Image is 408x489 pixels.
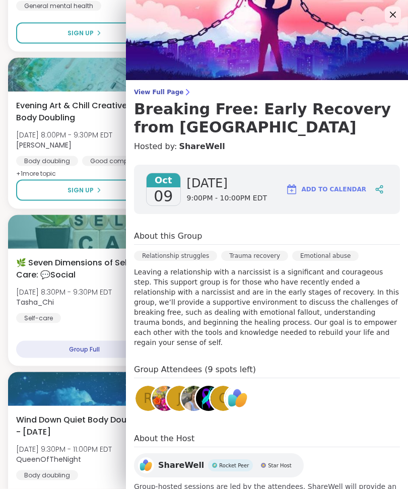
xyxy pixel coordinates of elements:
span: [DATE] 8:30PM - 9:30PM EDT [16,287,112,297]
span: [DATE] 8:00PM - 9:30PM EDT [16,130,112,140]
div: Emotional abuse [292,251,359,261]
span: View Full Page [134,89,400,97]
img: ShareWell [138,458,154,474]
button: Sign Up [16,23,153,44]
span: Oct [147,174,180,188]
span: [DATE] 9:30PM - 11:00PM EDT [16,444,112,454]
a: ShareWellShareWellRocket PeerRocket PeerStar HostStar Host [134,454,304,478]
a: Meredith100 [151,385,179,413]
span: Add to Calendar [302,185,366,194]
span: J [177,389,181,409]
span: Rocket Peer [219,462,249,470]
img: Star Host [261,463,266,468]
a: View Full PageBreaking Free: Early Recovery from [GEOGRAPHIC_DATA] [134,89,400,137]
a: ShareWell [224,385,252,413]
div: Body doubling [16,470,78,480]
button: Sign Up [16,180,153,201]
div: Body doubling [16,156,78,166]
div: Relationship struggles [134,251,217,261]
a: LynnLG [180,385,208,413]
img: Meredith100 [152,386,177,411]
h4: About this Group [134,231,202,243]
img: ShareWell Logomark [286,184,298,196]
h4: Group Attendees (9 spots left) [134,364,400,379]
b: Tasha_Chi [16,297,54,307]
span: 🌿 Seven Dimensions of Self-Care: 💬Social [16,257,148,281]
span: Sign Up [67,186,94,195]
a: Learning2heal [194,385,223,413]
span: Star Host [268,462,291,470]
div: Self-care [16,313,61,323]
img: Learning2heal [196,386,221,411]
h3: Breaking Free: Early Recovery from [GEOGRAPHIC_DATA] [134,101,400,137]
h4: Hosted by: [134,141,400,153]
div: Group Full [16,341,153,358]
a: c [209,385,237,413]
img: ShareWell [225,386,250,411]
div: Trauma recovery [221,251,288,261]
img: Rocket Peer [212,463,217,468]
span: R [144,389,153,409]
div: Good company [82,156,148,166]
span: c [219,389,228,409]
b: [PERSON_NAME] [16,140,72,150]
button: Add to Calendar [281,178,371,202]
a: J [165,385,193,413]
img: LynnLG [181,386,207,411]
a: R [134,385,162,413]
a: ShareWell [179,141,225,153]
span: Sign Up [67,29,94,38]
h4: About the Host [134,433,400,448]
span: 09 [154,188,173,206]
div: General mental health [16,1,101,11]
p: Leaving a relationship with a narcissist is a significant and courageous step. This support group... [134,267,400,348]
b: QueenOfTheNight [16,454,81,464]
span: [DATE] [187,176,267,192]
span: Wind Down Quiet Body Doubling - [DATE] [16,414,148,438]
span: ShareWell [158,460,204,472]
span: 9:00PM - 10:00PM EDT [187,194,267,204]
span: Evening Art & Chill Creative Body Doubling [16,100,148,124]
